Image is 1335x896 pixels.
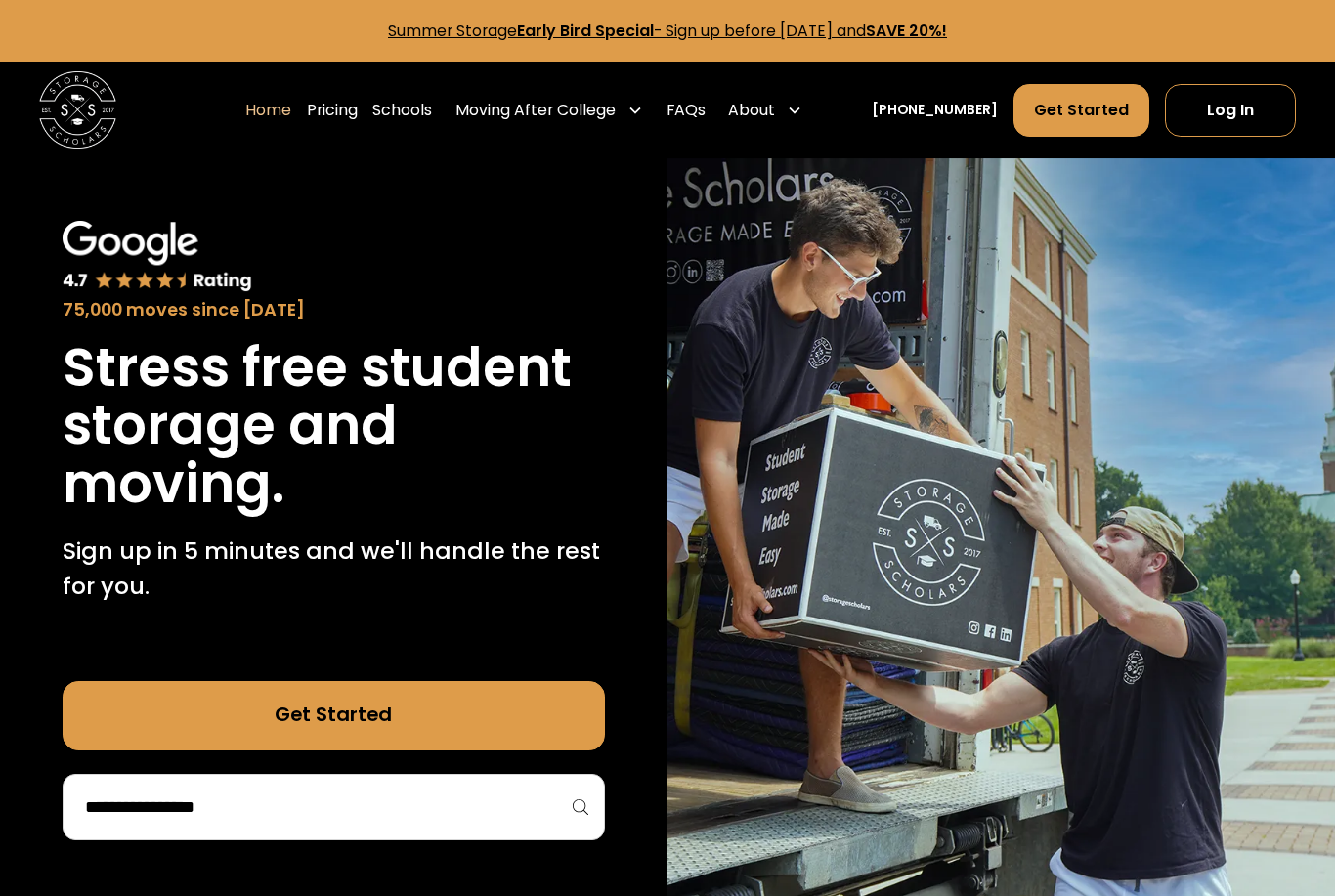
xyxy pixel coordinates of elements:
[728,99,775,122] div: About
[1013,84,1149,136] a: Get Started
[39,71,116,149] a: home
[455,99,616,122] div: Moving After College
[372,83,432,137] a: Schools
[63,681,605,750] a: Get Started
[866,20,947,42] strong: SAVE 20%!
[872,100,998,120] a: [PHONE_NUMBER]
[517,20,654,42] strong: Early Bird Special
[63,533,605,603] p: Sign up in 5 minutes and we'll handle the rest for you.
[1165,84,1297,136] a: Log In
[720,83,810,137] div: About
[63,339,605,515] h1: Stress free student storage and moving.
[448,83,651,137] div: Moving After College
[667,83,706,137] a: FAQs
[63,221,252,293] img: Google 4.7 star rating
[245,83,291,137] a: Home
[39,71,116,149] img: Storage Scholars main logo
[63,297,605,323] div: 75,000 moves since [DATE]
[307,83,358,137] a: Pricing
[388,20,947,42] a: Summer StorageEarly Bird Special- Sign up before [DATE] andSAVE 20%!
